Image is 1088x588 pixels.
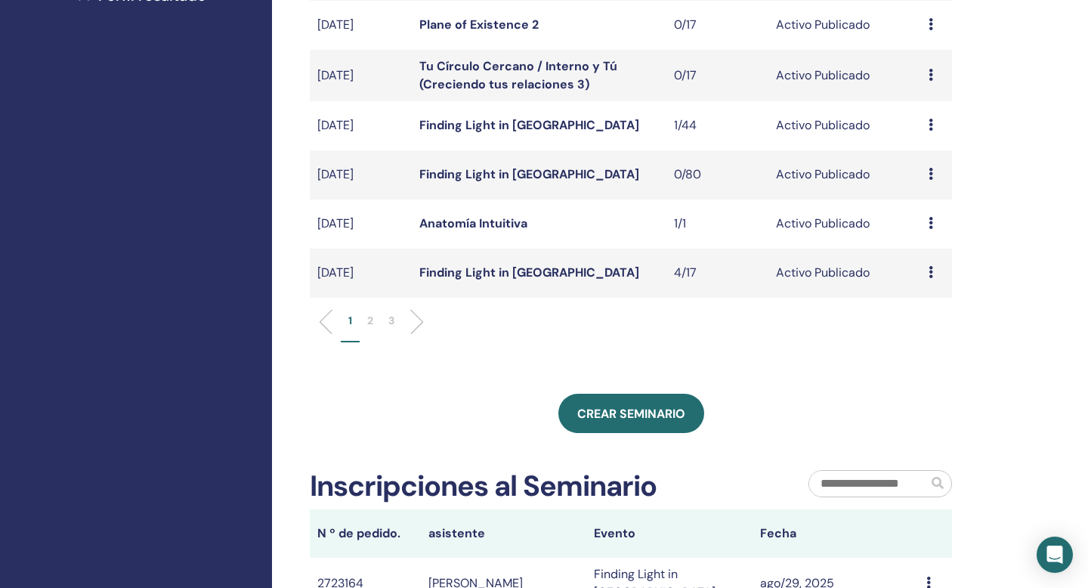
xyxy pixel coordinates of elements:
[419,58,617,92] a: Tu Círculo Cercano / Interno y Tú (Creciendo tus relaciones 3)
[419,117,639,133] a: Finding Light in [GEOGRAPHIC_DATA]
[310,150,412,200] td: [DATE]
[310,1,412,50] td: [DATE]
[419,166,639,182] a: Finding Light in [GEOGRAPHIC_DATA]
[768,101,921,150] td: Activo Publicado
[768,1,921,50] td: Activo Publicado
[310,50,412,101] td: [DATE]
[419,265,639,280] a: Finding Light in [GEOGRAPHIC_DATA]
[666,1,768,50] td: 0/17
[310,249,412,298] td: [DATE]
[666,200,768,249] td: 1/1
[419,17,539,32] a: Plane of Existence 2
[666,50,768,101] td: 0/17
[768,249,921,298] td: Activo Publicado
[348,313,352,329] p: 1
[586,509,753,558] th: Evento
[1037,537,1073,573] div: Open Intercom Messenger
[768,150,921,200] td: Activo Publicado
[367,313,373,329] p: 2
[577,406,685,422] span: Crear seminario
[768,50,921,101] td: Activo Publicado
[558,394,704,433] a: Crear seminario
[666,150,768,200] td: 0/80
[310,469,657,504] h2: Inscripciones al Seminario
[666,101,768,150] td: 1/44
[753,509,919,558] th: Fecha
[419,215,527,231] a: Anatomía Intuitiva
[768,200,921,249] td: Activo Publicado
[310,200,412,249] td: [DATE]
[666,249,768,298] td: 4/17
[421,509,587,558] th: asistente
[388,313,394,329] p: 3
[310,101,412,150] td: [DATE]
[310,509,421,558] th: N º de pedido.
